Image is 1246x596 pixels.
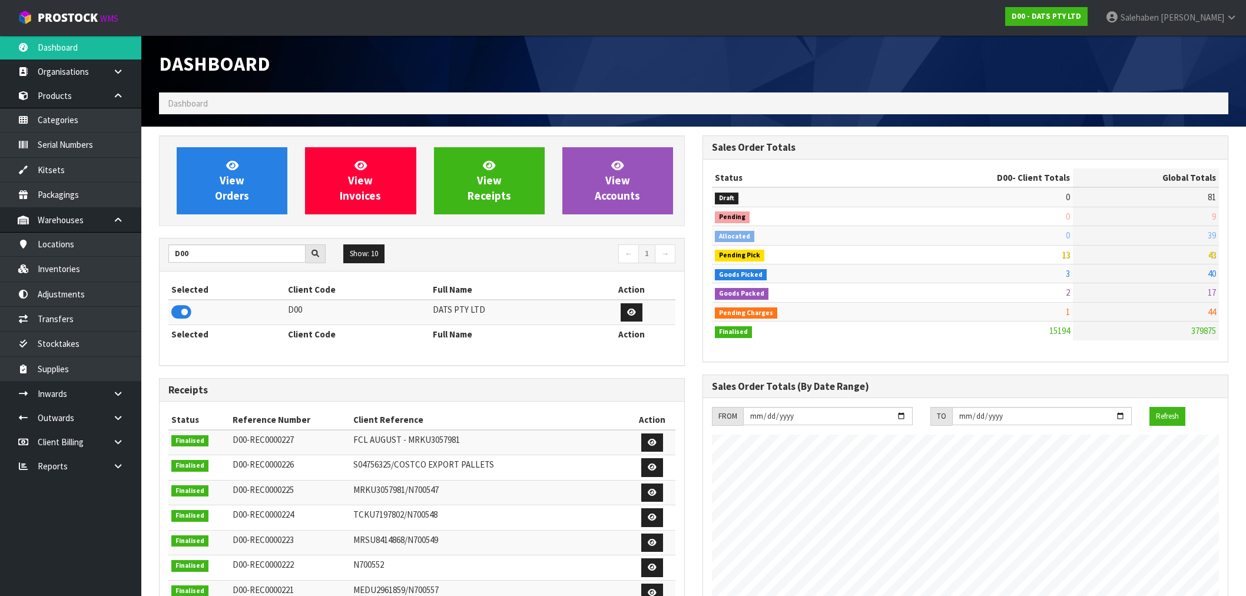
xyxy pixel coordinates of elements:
span: D00-REC0000221 [233,584,294,595]
button: Refresh [1149,407,1185,426]
span: View Receipts [468,158,511,203]
span: Dashboard [168,98,208,109]
div: TO [930,407,952,426]
span: D00-REC0000224 [233,509,294,520]
span: N700552 [353,559,384,570]
span: 13 [1062,249,1070,260]
span: Finalised [171,460,208,472]
span: View Orders [215,158,249,203]
span: D00-REC0000226 [233,459,294,470]
span: D00-REC0000223 [233,534,294,545]
td: D00 [285,300,430,325]
span: S04756325/COSTCO EXPORT PALLETS [353,459,494,470]
span: Pending Pick [715,250,764,261]
span: TCKU7197802/N700548 [353,509,438,520]
a: ← [618,244,639,263]
th: Full Name [430,325,588,344]
span: 81 [1208,191,1216,203]
a: 1 [638,244,655,263]
th: Client Reference [350,410,629,429]
span: Goods Packed [715,288,768,300]
th: - Client Totals [879,168,1073,187]
span: Goods Picked [715,269,767,281]
span: 3 [1066,268,1070,279]
h3: Receipts [168,385,675,396]
h3: Sales Order Totals (By Date Range) [712,381,1219,392]
span: [PERSON_NAME] [1161,12,1224,23]
span: Finalised [171,435,208,447]
span: 9 [1212,211,1216,222]
span: 0 [1066,211,1070,222]
th: Status [168,410,230,429]
span: ProStock [38,10,98,25]
small: WMS [100,13,118,24]
div: FROM [712,407,743,426]
span: Salehaben [1121,12,1159,23]
th: Reference Number [230,410,350,429]
span: Draft [715,193,738,204]
span: Dashboard [159,51,270,76]
a: ViewAccounts [562,147,673,214]
th: Client Code [285,280,430,299]
span: 44 [1208,306,1216,317]
span: 17 [1208,287,1216,298]
input: Search clients [168,244,306,263]
span: D00-REC0000227 [233,434,294,445]
span: 0 [1066,230,1070,241]
button: Show: 10 [343,244,385,263]
th: Selected [168,325,285,344]
a: → [655,244,675,263]
span: MRKU3057981/N700547 [353,484,439,495]
th: Action [588,280,675,299]
span: 379875 [1191,325,1216,336]
span: View Invoices [340,158,381,203]
span: Finalised [171,510,208,522]
span: 43 [1208,249,1216,260]
span: 15194 [1049,325,1070,336]
a: D00 - DATS PTY LTD [1005,7,1088,26]
span: Pending [715,211,750,223]
h3: Sales Order Totals [712,142,1219,153]
span: MEDU2961859/N700557 [353,584,439,595]
span: Finalised [715,326,752,338]
span: MRSU8414868/N700549 [353,534,438,545]
span: View Accounts [595,158,640,203]
th: Global Totals [1073,168,1219,187]
th: Full Name [430,280,588,299]
span: Finalised [171,535,208,547]
th: Client Code [285,325,430,344]
span: Finalised [171,560,208,572]
span: Allocated [715,231,754,243]
span: FCL AUGUST - MRKU3057981 [353,434,460,445]
span: 2 [1066,287,1070,298]
th: Action [588,325,675,344]
th: Status [712,168,879,187]
span: D00-REC0000222 [233,559,294,570]
strong: D00 - DATS PTY LTD [1012,11,1081,21]
a: ViewInvoices [305,147,416,214]
span: 40 [1208,268,1216,279]
span: 1 [1066,306,1070,317]
th: Action [629,410,675,429]
img: cube-alt.png [18,10,32,25]
nav: Page navigation [430,244,675,265]
a: ViewReceipts [434,147,545,214]
span: Finalised [171,485,208,497]
span: 39 [1208,230,1216,241]
th: Selected [168,280,285,299]
span: D00 [997,172,1012,183]
span: D00-REC0000225 [233,484,294,495]
td: DATS PTY LTD [430,300,588,325]
span: 0 [1066,191,1070,203]
a: ViewOrders [177,147,287,214]
span: Pending Charges [715,307,777,319]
